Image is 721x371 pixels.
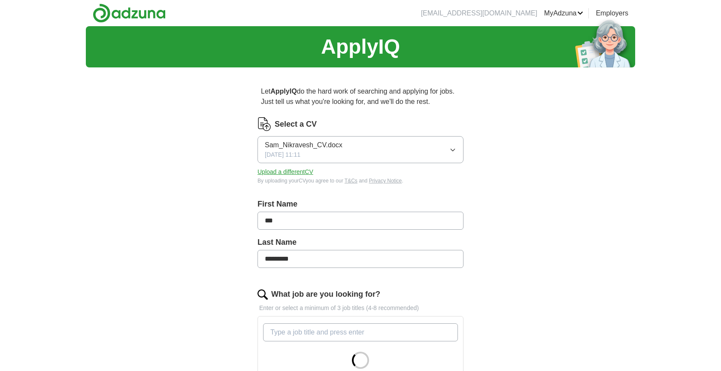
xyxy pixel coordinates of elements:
label: First Name [257,198,463,210]
label: Select a CV [275,119,317,130]
label: What job are you looking for? [271,289,380,300]
a: Employers [596,8,628,18]
a: MyAdzuna [544,8,584,18]
span: Sam_Nikravesh_CV.docx [265,140,342,150]
label: Last Name [257,237,463,248]
p: Let do the hard work of searching and applying for jobs. Just tell us what you're looking for, an... [257,83,463,110]
li: [EMAIL_ADDRESS][DOMAIN_NAME] [421,8,537,18]
img: CV Icon [257,117,271,131]
span: [DATE] 11:11 [265,150,300,159]
h1: ApplyIQ [321,31,400,62]
img: search.png [257,289,268,300]
button: Sam_Nikravesh_CV.docx[DATE] 11:11 [257,136,463,163]
input: Type a job title and press enter [263,323,458,341]
p: Enter or select a minimum of 3 job titles (4-8 recommended) [257,304,463,313]
button: Upload a differentCV [257,167,313,176]
img: Adzuna logo [93,3,166,23]
div: By uploading your CV you agree to our and . [257,177,463,185]
a: Privacy Notice [369,178,402,184]
a: T&Cs [345,178,357,184]
strong: ApplyIQ [270,88,297,95]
